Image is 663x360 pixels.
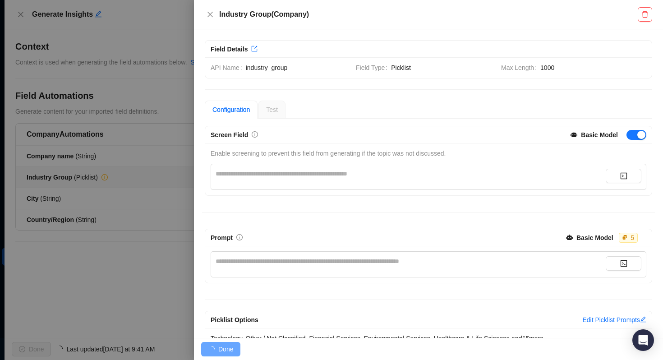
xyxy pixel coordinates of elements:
[211,63,246,73] span: API Name
[251,46,258,52] span: export
[252,131,258,138] a: info-circle
[356,63,391,73] span: Field Type
[266,106,278,113] span: Test
[632,329,654,351] div: Open Intercom Messenger
[236,234,243,240] span: info-circle
[620,260,627,267] span: code
[641,11,649,18] span: delete
[236,234,243,241] a: info-circle
[581,131,618,138] strong: Basic Model
[207,11,214,18] span: close
[211,315,582,325] div: Picklist Options
[219,9,638,20] h5: Industry Group ( Company )
[211,44,248,54] div: Field Details
[201,342,240,356] button: Done
[205,9,216,20] button: Close
[582,316,646,323] a: Edit Picklist Prompts
[212,105,250,115] div: Configuration
[640,316,646,323] span: edit
[511,335,543,342] i: and 15 more
[620,172,627,180] span: code
[576,234,613,241] strong: Basic Model
[501,63,540,73] span: Max Length
[211,150,446,157] span: Enable screening to prevent this field from generating if the topic was not discussed.
[218,344,233,354] span: Done
[211,131,248,138] span: Screen Field
[391,63,494,73] span: Picklist
[246,63,349,73] span: industry_group
[208,346,215,352] span: loading
[629,233,636,242] div: 5
[211,335,543,342] span: Technology, Other / Not Classified, Financial Services, Environmental Services, Healthcare & Life...
[540,63,646,73] span: 1000
[211,234,233,241] span: Prompt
